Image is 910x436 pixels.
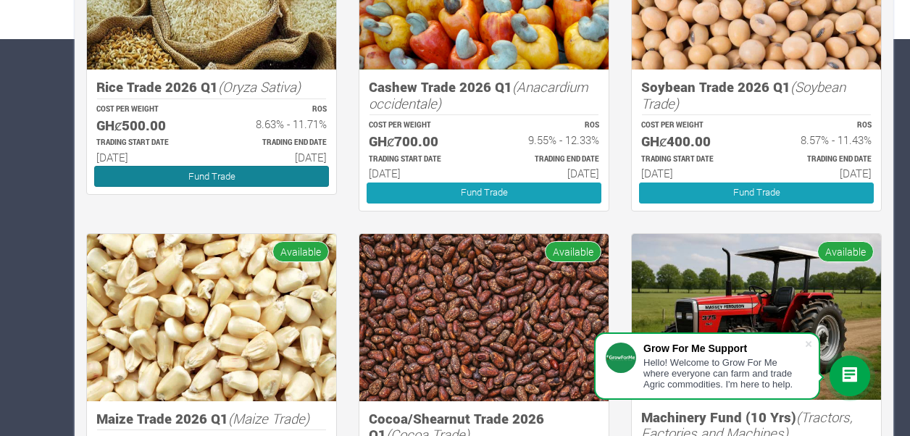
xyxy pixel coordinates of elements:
p: ROS [225,104,327,115]
p: ROS [769,120,872,131]
span: Available [545,241,601,262]
h6: [DATE] [225,151,327,164]
h6: [DATE] [369,167,471,180]
p: Estimated Trading Start Date [641,154,743,165]
i: (Soybean Trade) [641,77,846,112]
p: COST PER WEIGHT [369,120,471,131]
i: (Oryza Sativa) [218,77,301,96]
a: Fund Trade [639,183,874,204]
h6: 8.57% - 11.43% [769,133,872,146]
a: Fund Trade [367,183,601,204]
h5: Cashew Trade 2026 Q1 [369,79,599,112]
p: Estimated Trading Start Date [96,138,199,148]
p: Estimated Trading End Date [497,154,599,165]
h6: [DATE] [769,167,872,180]
img: growforme image [632,234,881,400]
div: Grow For Me Support [643,343,804,354]
h6: [DATE] [497,167,599,180]
p: Estimated Trading End Date [769,154,872,165]
h5: GHȼ500.00 [96,117,199,134]
img: growforme image [359,234,609,401]
h5: Soybean Trade 2026 Q1 [641,79,872,112]
p: COST PER WEIGHT [641,120,743,131]
h6: 9.55% - 12.33% [497,133,599,146]
span: Available [272,241,329,262]
div: Hello! Welcome to Grow For Me where everyone can farm and trade Agric commodities. I'm here to help. [643,357,804,390]
h6: [DATE] [96,151,199,164]
i: (Maize Trade) [228,409,309,427]
p: ROS [497,120,599,131]
i: (Anacardium occidentale) [369,77,588,112]
h6: 8.63% - 11.71% [225,117,327,130]
p: COST PER WEIGHT [96,104,199,115]
span: Available [817,241,874,262]
h5: Rice Trade 2026 Q1 [96,79,327,96]
h5: GHȼ400.00 [641,133,743,150]
h5: Maize Trade 2026 Q1 [96,411,327,427]
img: growforme image [87,234,336,401]
h5: GHȼ700.00 [369,133,471,150]
a: Fund Trade [94,166,329,187]
p: Estimated Trading End Date [225,138,327,148]
h6: [DATE] [641,167,743,180]
p: Estimated Trading Start Date [369,154,471,165]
